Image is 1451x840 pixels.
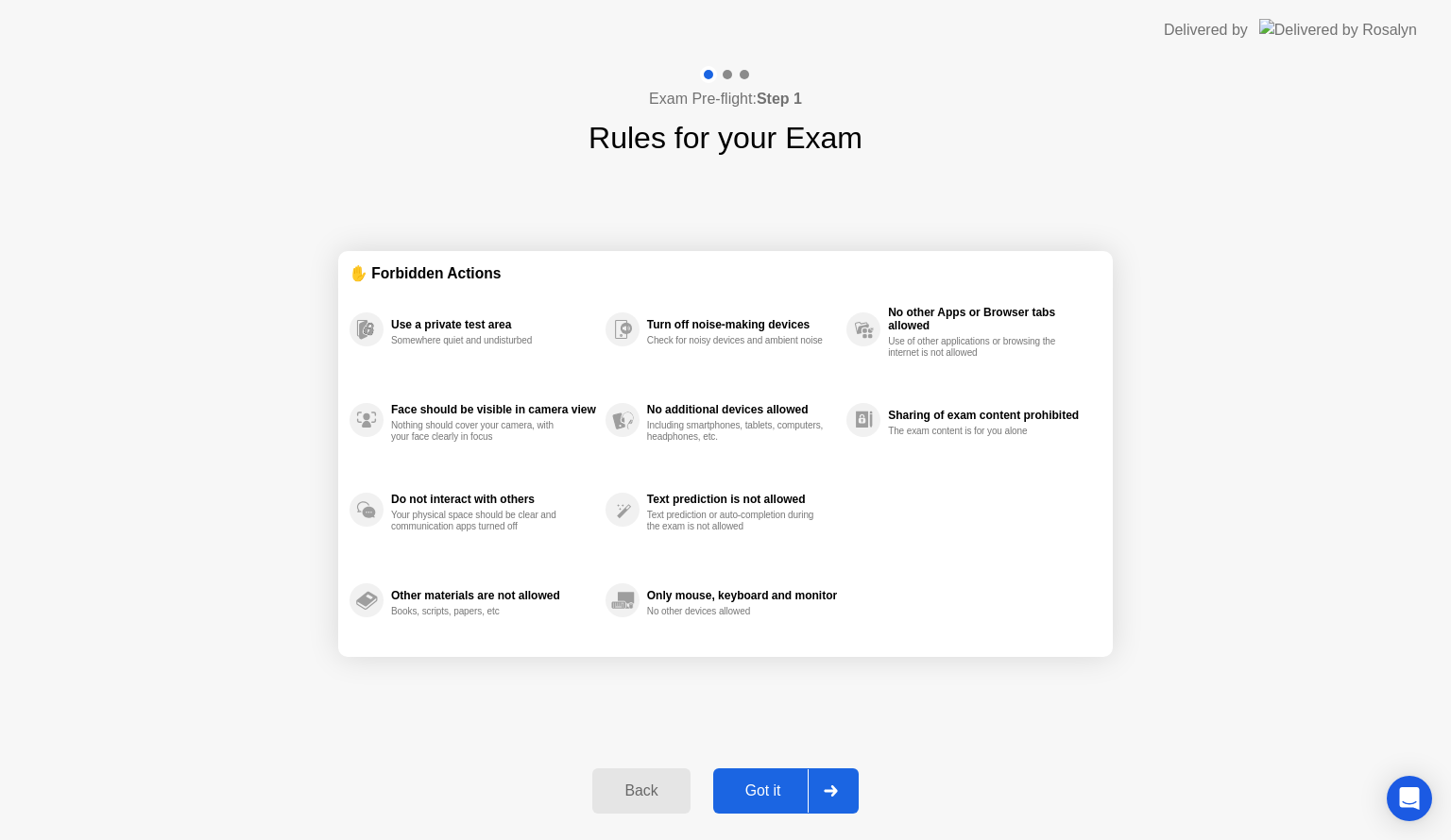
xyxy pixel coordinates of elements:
[592,768,690,814] button: Back
[647,606,826,617] div: No other devices allowed
[350,262,1101,284] div: ✋ Forbidden Actions
[391,420,570,443] div: Nothing should cover your camera, with your face clearly in focus
[1387,776,1432,821] div: Open Intercom Messenger
[757,91,802,107] b: Step 1
[647,318,837,331] div: Turn off noise-making devices
[391,318,596,331] div: Use a private test area
[1164,19,1248,42] div: Delivered by
[391,606,570,617] div: Books, scripts, papers, etc
[713,768,859,814] button: Got it
[1259,19,1417,41] img: Delivered by Rosalyn
[888,336,1067,359] div: Use of other applications or browsing the internet is not allowed
[647,510,826,532] div: Text prediction or auto-completion during the exam is not allowed
[598,782,684,799] div: Back
[647,493,837,506] div: Text prediction is not allowed
[649,88,802,110] h4: Exam Pre-flight:
[888,426,1067,437] div: The exam content is for you alone
[391,493,596,506] div: Do not interact with others
[888,306,1092,332] div: No other Apps or Browser tabs allowed
[391,403,596,416] div: Face should be visible in camera view
[391,589,596,602] div: Other materials are not allowed
[647,420,826,443] div: Including smartphones, tablets, computers, headphones, etc.
[647,335,826,346] div: Check for noisy devices and ambient noise
[647,403,837,416] div: No additional devices allowed
[647,589,837,602] div: Only mouse, keyboard and monitor
[589,115,862,160] h1: Rules for your Exam
[888,409,1092,422] div: Sharing of exam content prohibited
[719,782,808,799] div: Got it
[391,335,570,346] div: Somewhere quiet and undisturbed
[391,510,570,532] div: Your physical space should be clear and communication apps turned off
